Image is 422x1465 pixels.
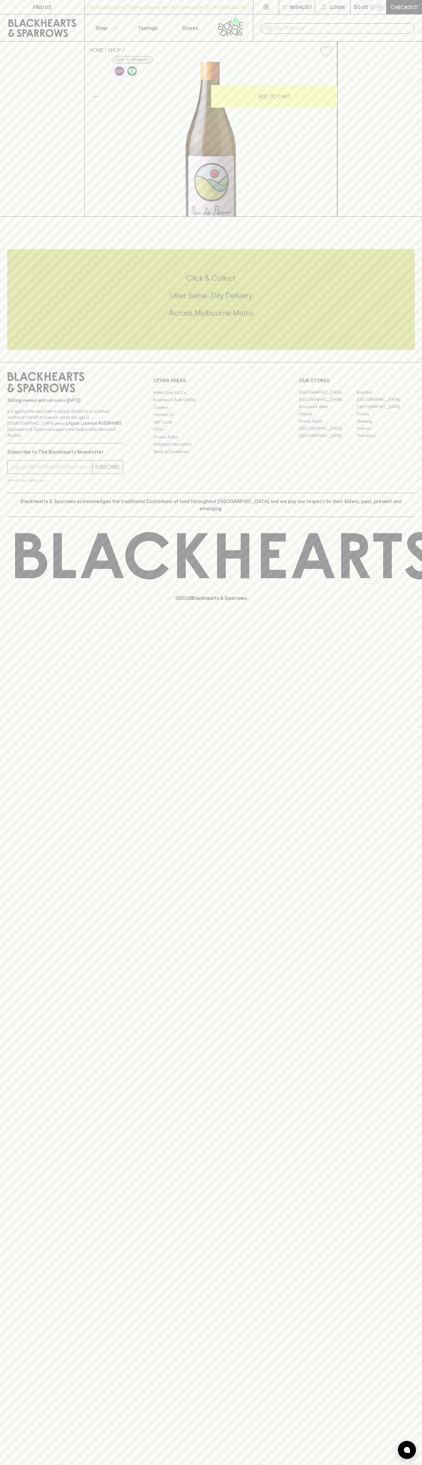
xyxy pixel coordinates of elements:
button: Shop [85,14,127,41]
a: Brunswick West [299,403,357,411]
p: OTHER AREAS [153,377,269,384]
a: Thornbury [357,432,415,439]
a: Gift Cards [153,418,269,426]
a: Shipping Information [153,441,269,448]
a: Geelong [357,418,415,425]
p: ADD TO CART [258,93,290,100]
img: Vegan [127,66,137,76]
button: SUBSCRIBE [93,461,123,474]
p: Wishlist [290,4,313,11]
button: Add to wishlist [113,56,153,63]
p: SUBSCRIBE [95,463,120,471]
p: Sibling owned and run since [DATE] [7,397,123,403]
a: [GEOGRAPHIC_DATA] [299,432,357,439]
a: [GEOGRAPHIC_DATA] [299,389,357,396]
a: Stores [169,14,211,41]
strong: Liquor License #32064953 [66,421,122,426]
p: Shop [95,24,107,32]
a: FAQ's [153,426,269,433]
a: Privacy Policy [153,433,269,440]
p: It is against the law to sell or supply alcohol to, or to obtain alcohol on behalf of a person un... [7,408,123,438]
p: 0 [379,5,381,9]
button: Add to wishlist [318,44,335,59]
a: HOME [90,47,103,53]
button: ADD TO CART [211,85,337,108]
a: [GEOGRAPHIC_DATA] [357,403,415,411]
p: Subscribe to The Blackhearts Newsletter [7,448,123,455]
p: Stores [182,24,198,32]
a: [GEOGRAPHIC_DATA] [299,396,357,403]
a: Contact Us [153,411,269,418]
p: Checkout [391,4,418,11]
img: Lo-Fi [115,66,124,76]
p: Tastings [138,24,157,32]
a: Fitzroy North [299,418,357,425]
a: [GEOGRAPHIC_DATA] [357,396,415,403]
p: We will never spam you [7,477,123,483]
img: 41197.png [85,62,337,216]
a: SHOP [108,47,121,53]
a: Prahran [357,425,415,432]
a: Some may call it natural, others minimum intervention, either way, it’s hands off & maybe even a ... [113,65,126,77]
a: Fitzroy [357,411,415,418]
a: [GEOGRAPHIC_DATA] [299,425,357,432]
h5: Across Melbourne Metro [7,308,415,318]
h5: Uber Same-Day Delivery [7,291,415,301]
a: Elwood [299,411,357,418]
p: OUR STORES [299,377,415,384]
a: Bottle Drop FAQ's [153,389,269,396]
p: FIND US [33,4,52,11]
input: Try "Pinot noir" [275,24,410,33]
h5: Click & Collect [7,273,415,283]
a: Braddon [357,389,415,396]
a: Terms & Conditions [153,448,269,455]
p: Blackhearts & Sparrows acknowledges the traditional Custodians of land throughout [GEOGRAPHIC_DAT... [12,498,410,512]
a: Tastings [127,14,169,41]
a: Careers [153,404,269,411]
a: Business & Bulk Gifting [153,396,269,404]
div: Call to action block [7,249,415,350]
a: Made without the use of any animal products. [126,65,138,77]
p: $0.00 [354,4,369,11]
input: e.g. jane@blackheartsandsparrows.com.au [12,462,92,472]
p: Login [330,4,345,11]
img: bubble-icon [404,1447,410,1453]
